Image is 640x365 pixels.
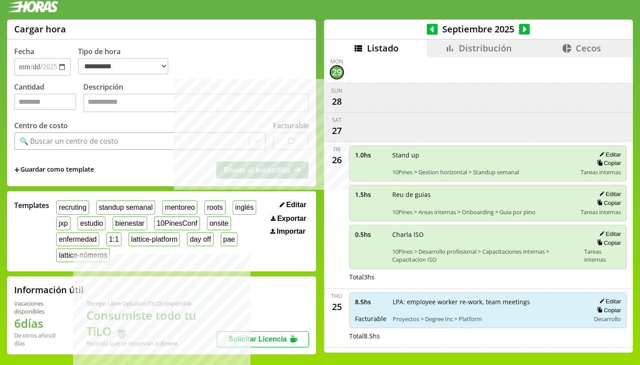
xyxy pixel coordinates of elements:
button: Editar [597,230,621,238]
span: Exportar [277,215,306,223]
button: pae [221,232,238,246]
div: 25 [330,300,344,314]
select: Tipo de hora [78,58,168,75]
div: 27 [330,124,344,138]
label: Cantidad [14,82,83,114]
textarea: Descripción [83,94,309,112]
button: Editar [277,200,309,209]
button: Editar [597,190,621,198]
h2: Información útil [14,284,84,296]
span: Editar [286,201,306,209]
button: lattice-platform [129,232,180,246]
div: Sat [332,116,342,124]
div: Fri [333,145,340,153]
span: 10Pines > Gestion horizontal > Standup semanal [392,168,575,176]
span: Facturable [355,314,386,323]
span: 10Pines > Areas internas > Onboarding > Guia por pino [392,208,575,216]
span: Listado [367,42,398,54]
span: Templates [14,200,49,210]
div: Thu [331,292,342,300]
span: 0.5 hs [355,230,386,239]
div: Total 8.5 hs [349,332,627,340]
button: enfermedad [56,232,99,246]
button: Editar [597,298,621,305]
span: Solicitar Licencia [228,335,287,343]
button: 1:1 [106,232,121,246]
button: recruting [56,200,89,214]
div: Sun [331,87,342,94]
button: Copiar [594,199,621,207]
label: Tipo de hora [78,47,176,76]
button: standup semanal [96,200,155,214]
button: Copiar [594,239,621,247]
span: Distribución [459,42,512,54]
button: jxp [56,216,70,230]
span: 1.5 hs [355,190,386,199]
div: scrollable content [324,57,633,351]
button: mentoreo [162,200,197,214]
b: Enero [161,339,177,347]
input: Cantidad [14,94,76,110]
label: Fecha [14,47,34,56]
button: 10PinesConf [154,216,200,230]
button: Exportar [268,214,309,223]
span: Proyectos > Degree Inc > Platform [393,315,584,323]
span: Charla ISO [392,230,578,239]
button: Copiar [594,159,621,167]
span: + [14,165,20,175]
span: 8.5 hs [355,298,386,306]
h1: Cargar hora [14,23,66,35]
div: Tiempo Libre Optativo (TiLO) disponible [86,299,217,307]
span: Stand up [392,151,575,159]
div: De otros años: 0 días [14,331,65,347]
span: 1.0 hs [355,151,386,159]
span: Tareas internas [581,168,621,176]
button: lattice-números [56,248,110,262]
div: Total 3 hs [349,273,627,281]
label: Centro de costo [14,121,68,130]
button: estudio [78,216,105,230]
button: Copiar [594,306,621,314]
button: Solicitar Licencia [217,331,309,347]
button: Editar [597,151,621,158]
div: Recordá que se renuevan en [86,339,217,347]
span: Tareas internas [581,208,621,216]
span: LPA: employee worker re-work, team meetings [393,298,584,306]
button: inglés [233,200,256,214]
span: Reu de guias [392,190,575,199]
button: onsite [207,216,231,230]
div: Mon [330,58,343,65]
h1: Consumiste todo tu TiLO 🍵 [86,307,217,339]
button: roots [204,200,225,214]
button: bienestar [113,216,147,230]
span: Desarrollo [594,315,621,323]
div: 🔍 Buscar un centro de costo [20,136,118,146]
div: 29 [330,65,344,79]
span: +Guardar como template [14,165,94,175]
span: Septiembre 2025 [438,23,519,35]
label: Facturable [273,121,309,130]
span: 10Pines > Desarrollo profesional > Capacitaciones internas > Capacitacion ISO [392,247,578,263]
label: Descripción [83,82,309,114]
img: logotipo [7,1,59,12]
span: Importar [277,228,305,235]
button: day off [187,232,213,246]
span: Tareas internas [584,247,621,263]
div: Vacaciones disponibles [14,299,65,315]
div: 26 [330,153,344,167]
span: Cecos [576,42,601,54]
div: 28 [330,94,344,109]
h1: 6 días [14,315,65,331]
